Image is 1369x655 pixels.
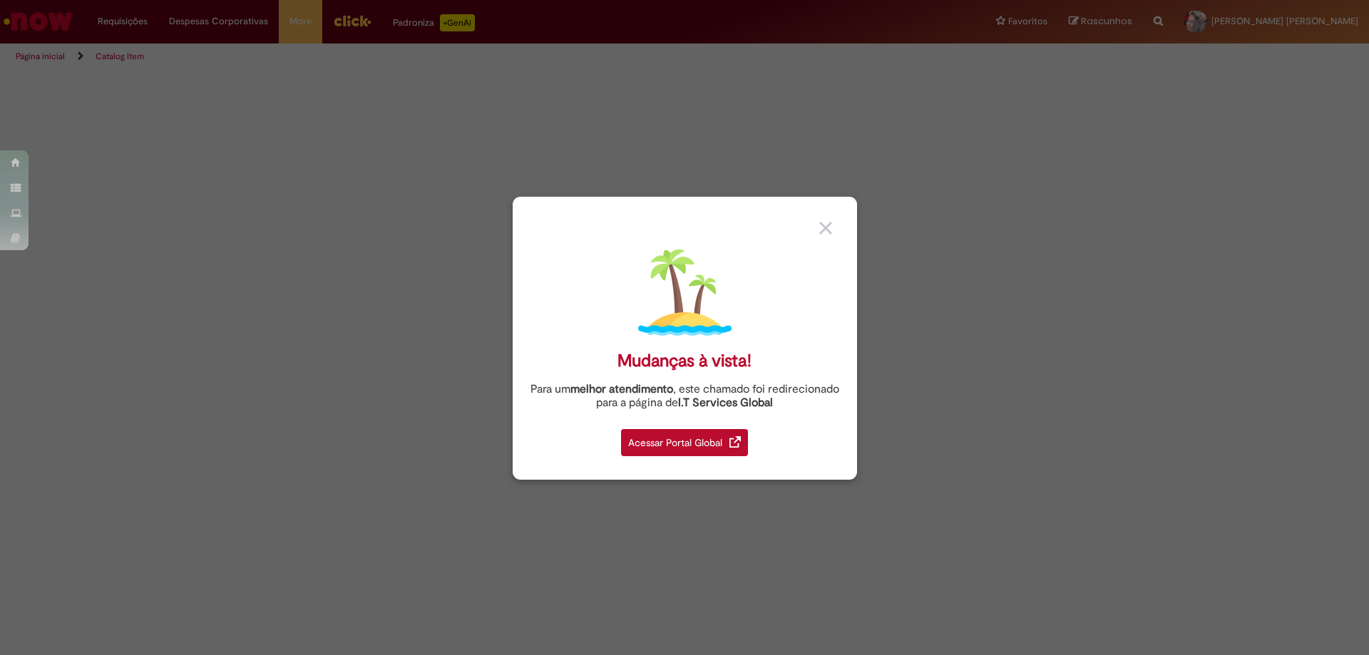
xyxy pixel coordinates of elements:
div: Acessar Portal Global [621,429,748,456]
img: close_button_grey.png [819,222,832,234]
a: I.T Services Global [678,388,773,410]
div: Mudanças à vista! [617,351,752,371]
strong: melhor atendimento [570,382,673,396]
img: island.png [638,246,732,339]
img: redirect_link.png [729,436,741,448]
a: Acessar Portal Global [621,421,748,456]
div: Para um , este chamado foi redirecionado para a página de [523,383,846,410]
